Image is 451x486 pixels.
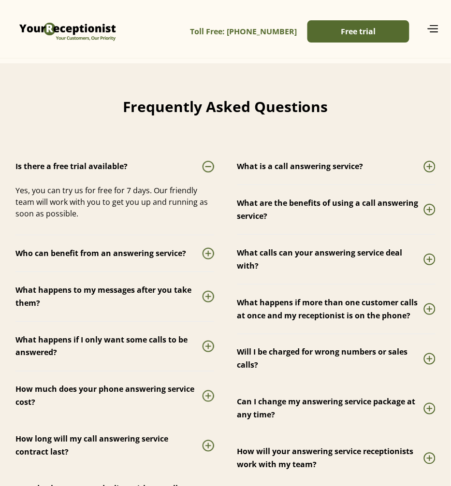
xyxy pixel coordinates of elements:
[15,247,186,260] div: Who can benefit from an answering service?
[15,96,436,117] h2: Frequently asked questions
[15,383,203,409] div: How much does your phone answering service cost?
[17,7,118,51] img: Virtual Receptionist - Answering Service - Call and Live Chat Receptionist - Virtual Receptionist...
[237,246,424,272] div: What calls can your answering service deal with?
[15,160,128,173] div: Is there a free trial available?
[17,7,118,51] a: home
[237,445,424,472] div: How will your answering service receptionists work with my team?
[15,333,203,359] div: What happens if I only want some calls to be answered?
[237,396,424,422] div: Can I change my answering service package at any time?
[237,296,424,322] div: What happens if more than one customer calls at once and my receptionist is on the phone?
[237,160,364,173] div: What is a call answering service?
[15,284,203,310] div: What happens to my messages after you take them?
[307,20,409,43] a: Free trial
[15,185,214,219] div: Yes, you can try us for free for 7 days. Our friendly team will work with you to get you up and r...
[426,25,439,32] img: icon
[237,346,424,372] div: Will I be charged for wrong numbers or sales calls?
[237,197,424,223] div: What are the benefits of using a call answering service?
[412,23,439,36] div: menu
[190,21,297,43] a: Toll Free: [PHONE_NUMBER]
[291,382,451,486] iframe: Chat Widget
[15,433,203,459] div: How long will my call answering service contract last?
